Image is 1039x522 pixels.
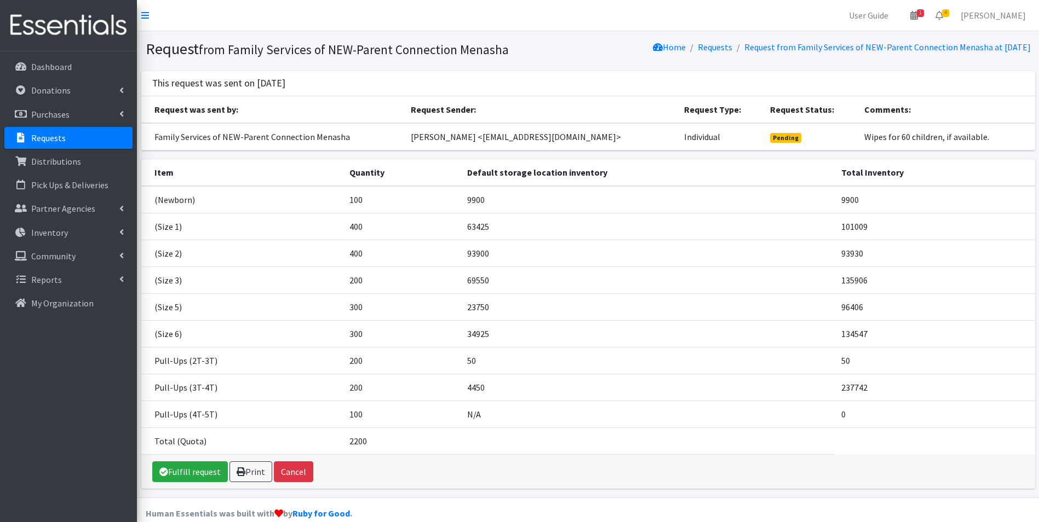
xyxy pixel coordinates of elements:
td: 300 [343,293,461,320]
a: 1 [902,4,927,26]
td: 93900 [461,240,835,266]
th: Item [141,159,343,186]
td: Family Services of NEW-Parent Connection Menasha [141,123,405,150]
a: Requests [698,42,732,53]
a: My Organization [4,292,133,314]
td: 63425 [461,213,835,240]
th: Request was sent by: [141,96,405,123]
td: 100 [343,186,461,213]
td: 200 [343,374,461,401]
a: Print [229,461,272,482]
a: Purchases [4,103,133,125]
a: Pick Ups & Deliveries [4,174,133,196]
p: Distributions [31,156,81,167]
strong: Human Essentials was built with by . [146,508,352,519]
td: N/A [461,401,835,427]
p: Dashboard [31,61,72,72]
td: 23750 [461,293,835,320]
td: 50 [461,347,835,374]
td: 200 [343,347,461,374]
p: Community [31,251,76,262]
p: Reports [31,274,62,285]
td: (Size 3) [141,266,343,293]
td: 135906 [835,266,1035,293]
td: Total (Quota) [141,427,343,454]
p: Partner Agencies [31,203,95,214]
td: 134547 [835,320,1035,347]
td: 34925 [461,320,835,347]
a: Community [4,245,133,267]
td: [PERSON_NAME] <[EMAIL_ADDRESS][DOMAIN_NAME]> [404,123,678,150]
h3: This request was sent on [DATE] [152,78,285,89]
p: Purchases [31,109,70,120]
td: 2200 [343,427,461,454]
a: [PERSON_NAME] [952,4,1035,26]
td: (Newborn) [141,186,343,213]
td: 101009 [835,213,1035,240]
th: Total Inventory [835,159,1035,186]
a: Inventory [4,222,133,243]
td: Pull-Ups (4T-5T) [141,401,343,427]
th: Request Type: [678,96,764,123]
td: 237742 [835,374,1035,401]
h1: Request [146,39,584,59]
td: 9900 [461,186,835,213]
a: Home [653,42,686,53]
th: Request Sender: [404,96,678,123]
th: Request Status: [764,96,858,123]
p: Pick Ups & Deliveries [31,179,108,190]
td: (Size 1) [141,213,343,240]
a: Donations [4,79,133,101]
a: Partner Agencies [4,198,133,219]
td: 400 [343,240,461,266]
button: Cancel [274,461,313,482]
a: Request from Family Services of NEW-Parent Connection Menasha at [DATE] [744,42,1031,53]
td: (Size 5) [141,293,343,320]
td: 400 [343,213,461,240]
a: Requests [4,127,133,149]
td: 93930 [835,240,1035,266]
td: 100 [343,401,461,427]
small: from Family Services of NEW-Parent Connection Menasha [199,42,509,57]
td: Wipes for 60 children, if available. [858,123,1035,150]
img: HumanEssentials [4,7,133,44]
a: Ruby for Good [292,508,350,519]
a: Dashboard [4,56,133,78]
a: User Guide [840,4,897,26]
a: Distributions [4,150,133,172]
td: 9900 [835,186,1035,213]
p: Requests [31,132,66,143]
td: Pull-Ups (2T-3T) [141,347,343,374]
a: 4 [927,4,952,26]
td: Pull-Ups (3T-4T) [141,374,343,401]
th: Default storage location inventory [461,159,835,186]
p: Donations [31,85,71,96]
td: 69550 [461,266,835,293]
td: (Size 2) [141,240,343,266]
td: 50 [835,347,1035,374]
p: Inventory [31,227,68,238]
th: Comments: [858,96,1035,123]
td: 200 [343,266,461,293]
span: 1 [917,9,924,17]
a: Reports [4,269,133,291]
a: Fulfill request [152,461,228,482]
td: 300 [343,320,461,347]
td: Individual [678,123,764,150]
td: 0 [835,401,1035,427]
td: 4450 [461,374,835,401]
th: Quantity [343,159,461,186]
td: (Size 6) [141,320,343,347]
span: 4 [942,9,949,17]
span: Pending [770,133,801,143]
td: 96406 [835,293,1035,320]
p: My Organization [31,298,94,309]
